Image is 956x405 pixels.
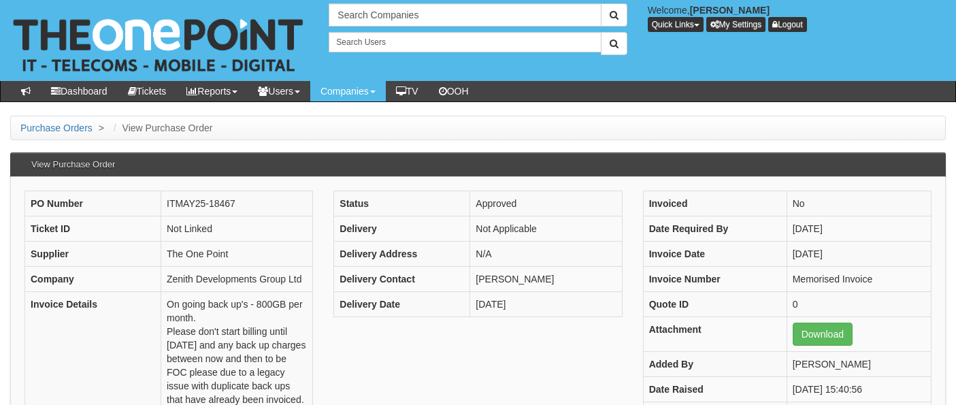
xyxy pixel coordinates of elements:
[643,267,787,292] th: Invoice Number
[643,242,787,267] th: Invoice Date
[787,352,931,377] td: [PERSON_NAME]
[161,242,313,267] td: The One Point
[470,267,622,292] td: [PERSON_NAME]
[25,242,161,267] th: Supplier
[334,292,470,317] th: Delivery Date
[690,5,770,16] b: [PERSON_NAME]
[638,3,956,32] div: Welcome,
[334,216,470,242] th: Delivery
[310,81,386,101] a: Companies
[248,81,310,101] a: Users
[768,17,807,32] a: Logout
[643,191,787,216] th: Invoiced
[643,216,787,242] th: Date Required By
[161,216,313,242] td: Not Linked
[334,242,470,267] th: Delivery Address
[41,81,118,101] a: Dashboard
[334,191,470,216] th: Status
[787,216,931,242] td: [DATE]
[95,123,108,133] span: >
[329,3,601,27] input: Search Companies
[787,267,931,292] td: Memorised Invoice
[25,191,161,216] th: PO Number
[643,317,787,352] th: Attachment
[386,81,429,101] a: TV
[329,32,601,52] input: Search Users
[429,81,479,101] a: OOH
[176,81,248,101] a: Reports
[787,377,931,402] td: [DATE] 15:40:56
[25,216,161,242] th: Ticket ID
[706,17,766,32] a: My Settings
[24,153,122,176] h3: View Purchase Order
[787,191,931,216] td: No
[161,267,313,292] td: Zenith Developments Group Ltd
[643,377,787,402] th: Date Raised
[470,292,622,317] td: [DATE]
[787,292,931,317] td: 0
[787,242,931,267] td: [DATE]
[161,191,313,216] td: ITMAY25-18467
[793,323,853,346] a: Download
[470,242,622,267] td: N/A
[334,267,470,292] th: Delivery Contact
[643,292,787,317] th: Quote ID
[118,81,177,101] a: Tickets
[470,191,622,216] td: Approved
[643,352,787,377] th: Added By
[648,17,704,32] button: Quick Links
[470,216,622,242] td: Not Applicable
[20,123,93,133] a: Purchase Orders
[110,121,213,135] li: View Purchase Order
[25,267,161,292] th: Company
